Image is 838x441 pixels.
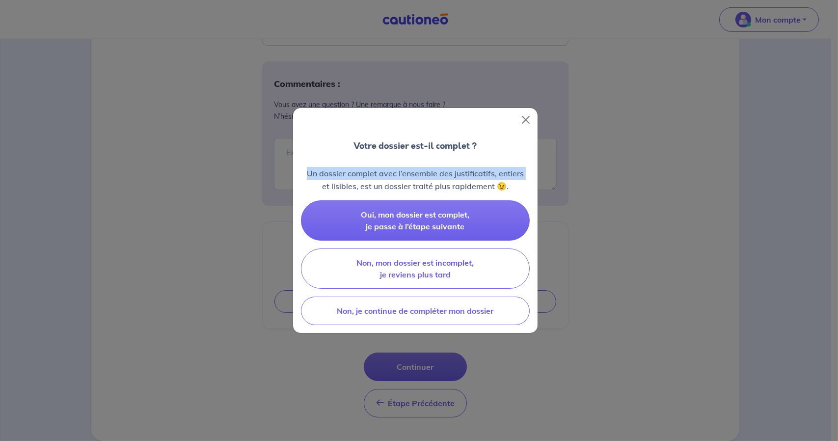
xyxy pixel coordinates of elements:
button: Oui, mon dossier est complet, je passe à l’étape suivante [301,200,530,241]
button: Non, mon dossier est incomplet, je reviens plus tard [301,248,530,289]
button: Close [518,112,534,128]
span: Non, je continue de compléter mon dossier [337,306,494,316]
p: Un dossier complet avec l’ensemble des justificatifs, entiers et lisibles, est un dossier traité ... [301,167,530,193]
span: Oui, mon dossier est complet, je passe à l’étape suivante [361,210,470,231]
button: Non, je continue de compléter mon dossier [301,297,530,325]
span: Non, mon dossier est incomplet, je reviens plus tard [357,258,474,279]
p: Votre dossier est-il complet ? [354,139,477,152]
